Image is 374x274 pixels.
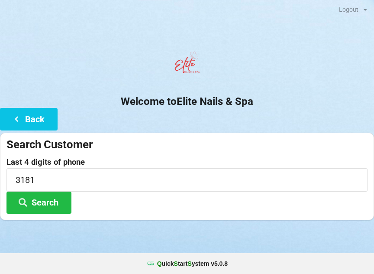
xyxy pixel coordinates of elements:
img: favicon.ico [146,259,155,268]
div: Search Customer [6,137,368,152]
button: Search [6,192,71,214]
span: Q [157,260,162,267]
span: S [174,260,178,267]
b: uick tart ystem v 5.0.8 [157,259,228,268]
input: 0000 [6,168,368,191]
span: S [187,260,191,267]
img: EliteNailsSpa-Logo1.png [170,47,204,82]
label: Last 4 digits of phone [6,158,368,166]
div: Logout [339,7,358,13]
